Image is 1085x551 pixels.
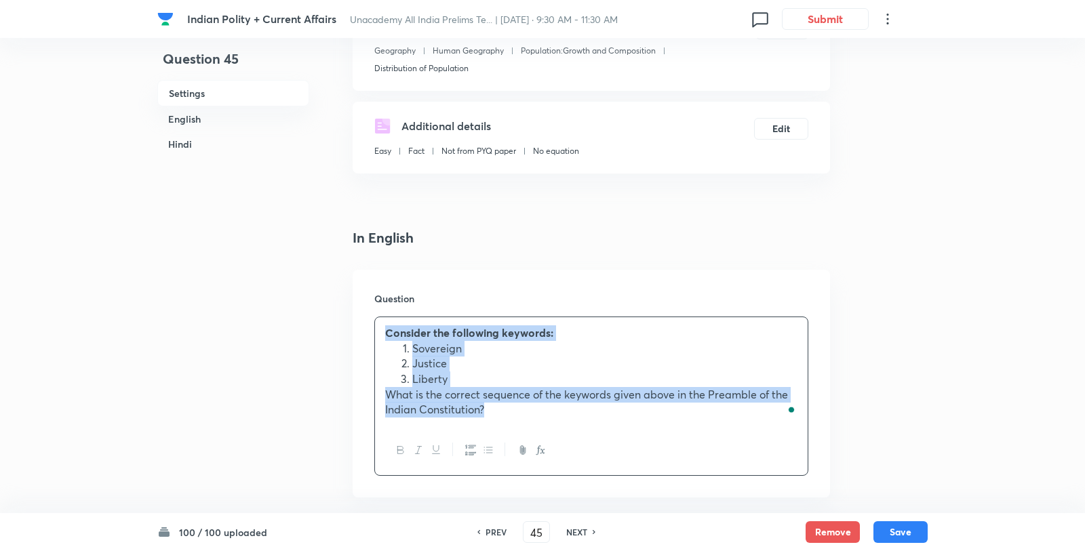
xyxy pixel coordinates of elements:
p: Fact [408,145,425,157]
h4: Question 45 [157,49,309,80]
li: Liberty [412,371,797,387]
span: Indian Polity + Current Affairs [187,12,336,26]
p: Distribution of Population [374,62,469,75]
h6: English [157,106,309,131]
p: What is the correct sequence of the keywords given above in the Preamble of the Indian Constitution? [385,387,797,417]
button: Edit [754,118,808,140]
img: questionDetails.svg [374,118,391,134]
h4: In English [353,228,830,248]
p: Human Geography [433,45,504,57]
li: Justice [412,356,797,371]
p: No equation [533,145,579,157]
div: To enrich screen reader interactions, please activate Accessibility in Grammarly extension settings [375,317,808,426]
p: Not from PYQ paper [441,145,516,157]
p: Geography [374,45,416,57]
li: Sovereign [412,341,797,356]
h6: 100 / 100 uploaded [179,525,267,539]
h6: PREV [486,526,507,538]
button: Save [873,521,928,543]
a: Company Logo [157,11,176,27]
h6: NEXT [566,526,587,538]
p: Population:Growth and Composition [521,45,656,57]
button: Submit [782,8,869,30]
h6: Hindi [157,131,309,157]
span: Unacademy All India Prelims Te... | [DATE] · 9:30 AM - 11:30 AM [350,13,618,26]
strong: Consider the following keywords: [385,325,553,340]
h6: Question [374,291,808,306]
button: Remove [806,521,860,543]
img: Company Logo [157,11,174,27]
h5: Additional details [401,118,491,134]
h6: Settings [157,80,309,106]
p: Easy [374,145,391,157]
